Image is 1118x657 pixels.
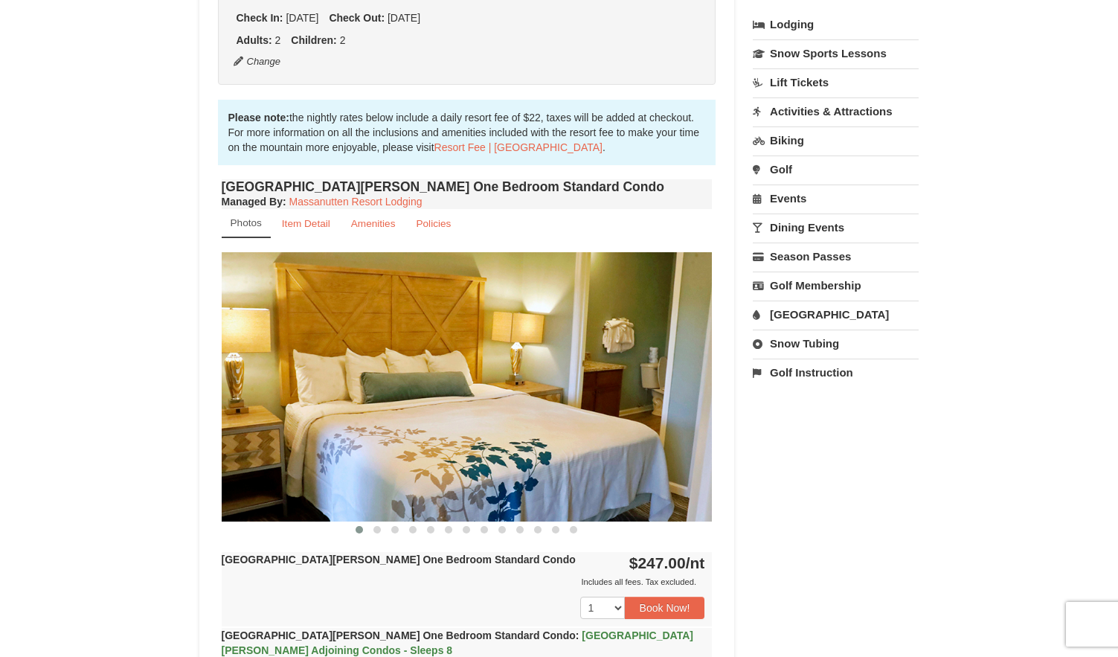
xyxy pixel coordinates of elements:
[416,218,451,229] small: Policies
[753,126,919,154] a: Biking
[218,100,716,165] div: the nightly rates below include a daily resort fee of $22, taxes will be added at checkout. For m...
[753,330,919,357] a: Snow Tubing
[286,12,318,24] span: [DATE]
[222,554,576,565] strong: [GEOGRAPHIC_DATA][PERSON_NAME] One Bedroom Standard Condo
[231,217,262,228] small: Photos
[686,554,705,571] span: /nt
[625,597,705,619] button: Book Now!
[222,179,713,194] h4: [GEOGRAPHIC_DATA][PERSON_NAME] One Bedroom Standard Condo
[275,34,281,46] span: 2
[629,554,705,571] strong: $247.00
[753,272,919,299] a: Golf Membership
[753,68,919,96] a: Lift Tickets
[237,34,272,46] strong: Adults:
[351,218,396,229] small: Amenities
[340,34,346,46] span: 2
[753,243,919,270] a: Season Passes
[753,97,919,125] a: Activities & Attractions
[228,112,289,124] strong: Please note:
[222,196,286,208] strong: :
[282,218,330,229] small: Item Detail
[434,141,603,153] a: Resort Fee | [GEOGRAPHIC_DATA]
[753,301,919,328] a: [GEOGRAPHIC_DATA]
[753,11,919,38] a: Lodging
[222,209,271,238] a: Photos
[289,196,423,208] a: Massanutten Resort Lodging
[341,209,405,238] a: Amenities
[237,12,283,24] strong: Check In:
[222,574,705,589] div: Includes all fees. Tax excluded.
[388,12,420,24] span: [DATE]
[406,209,460,238] a: Policies
[576,629,579,641] span: :
[222,196,283,208] span: Managed By
[222,252,713,521] img: 18876286-121-55434444.jpg
[753,39,919,67] a: Snow Sports Lessons
[272,209,340,238] a: Item Detail
[753,359,919,386] a: Golf Instruction
[329,12,385,24] strong: Check Out:
[233,54,282,70] button: Change
[222,629,693,656] strong: [GEOGRAPHIC_DATA][PERSON_NAME] One Bedroom Standard Condo
[291,34,336,46] strong: Children:
[753,156,919,183] a: Golf
[753,185,919,212] a: Events
[753,214,919,241] a: Dining Events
